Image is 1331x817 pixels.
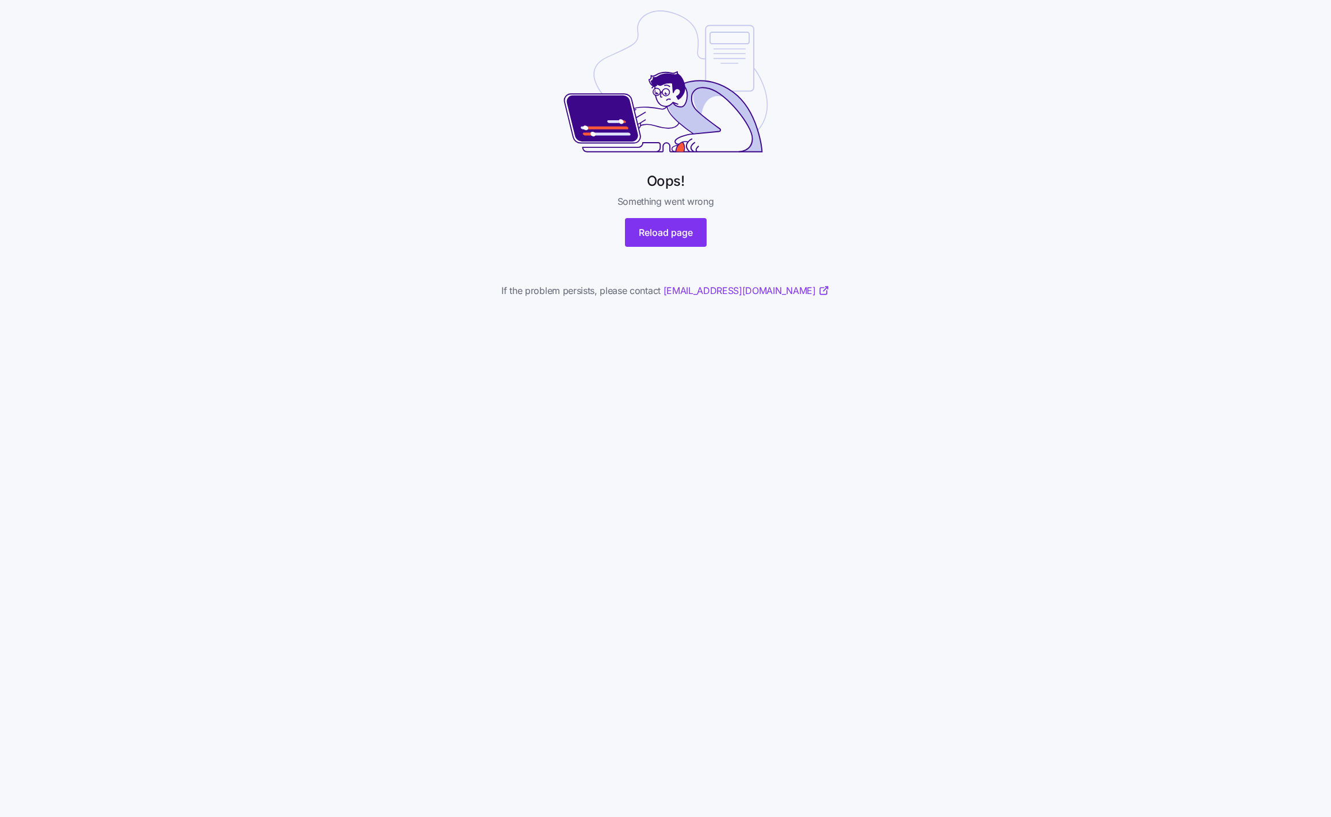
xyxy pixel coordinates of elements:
span: Something went wrong [617,194,714,209]
span: If the problem persists, please contact [501,284,829,298]
button: Reload page [625,218,707,247]
h1: Oops! [647,172,685,190]
a: [EMAIL_ADDRESS][DOMAIN_NAME] [663,284,830,298]
span: Reload page [639,226,693,239]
